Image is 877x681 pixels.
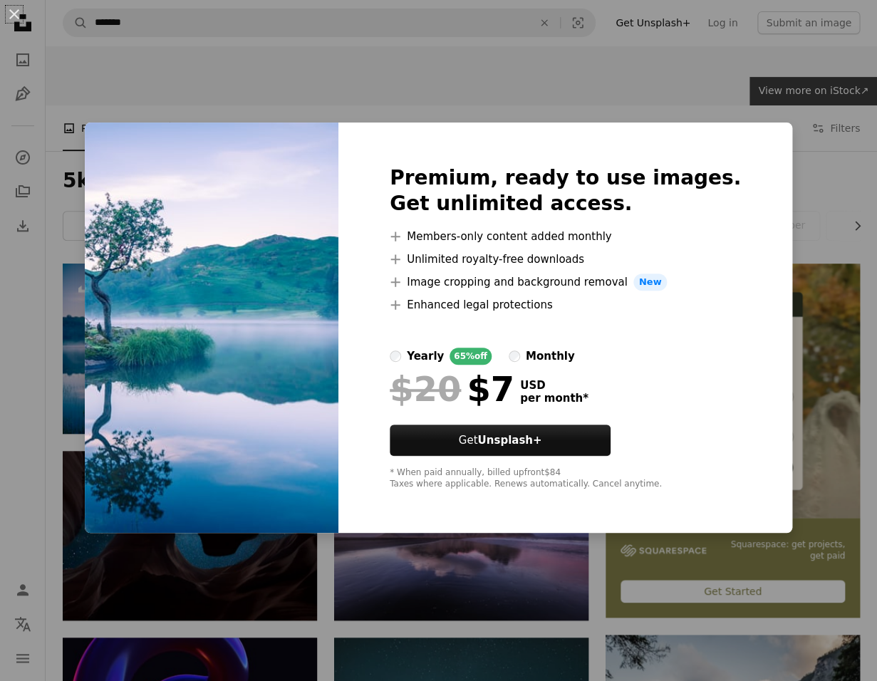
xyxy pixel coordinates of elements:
li: Enhanced legal protections [390,296,741,313]
li: Image cropping and background removal [390,274,741,291]
h2: Premium, ready to use images. Get unlimited access. [390,165,741,217]
div: * When paid annually, billed upfront $84 Taxes where applicable. Renews automatically. Cancel any... [390,467,741,490]
button: GetUnsplash+ [390,425,611,456]
strong: Unsplash+ [477,434,541,447]
span: USD [520,379,588,392]
input: monthly [509,350,520,362]
div: $7 [390,370,514,407]
div: 65% off [450,348,492,365]
span: $20 [390,370,461,407]
input: yearly65%off [390,350,401,362]
img: premium_photo-1673697239984-b089baf7b6e6 [85,123,338,533]
div: yearly [407,348,444,365]
li: Members-only content added monthly [390,228,741,245]
div: monthly [526,348,575,365]
li: Unlimited royalty-free downloads [390,251,741,268]
span: New [633,274,668,291]
span: per month * [520,392,588,405]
